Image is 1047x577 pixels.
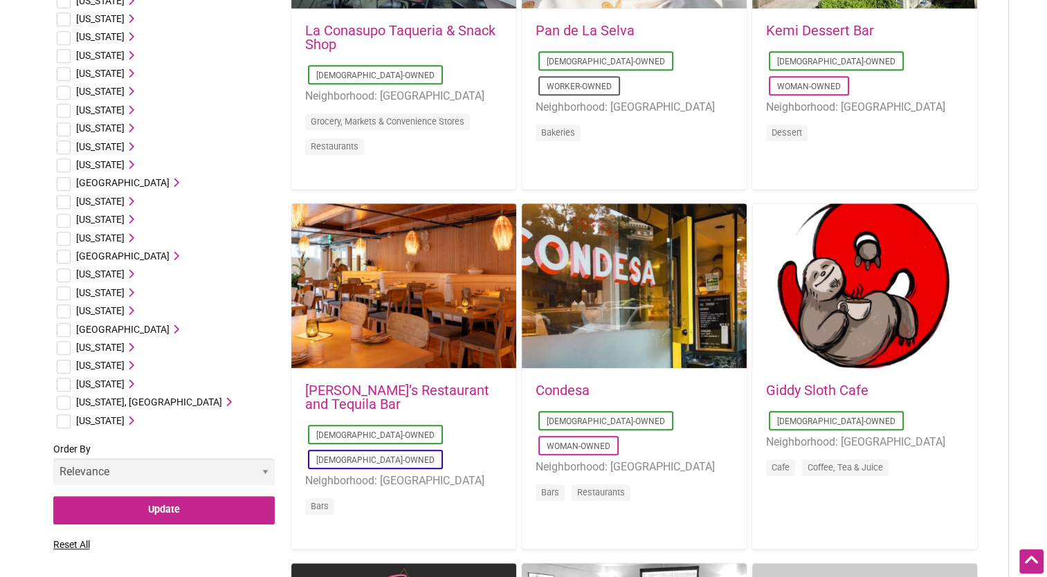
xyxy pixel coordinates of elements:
span: [US_STATE] [76,415,125,426]
a: [DEMOGRAPHIC_DATA]-Owned [547,416,665,426]
span: [GEOGRAPHIC_DATA] [76,250,170,262]
span: [US_STATE] [76,378,125,390]
a: Giddy Sloth Cafe [766,382,868,399]
span: [US_STATE], [GEOGRAPHIC_DATA] [76,396,222,407]
span: [GEOGRAPHIC_DATA] [76,177,170,188]
li: Neighborhood: [GEOGRAPHIC_DATA] [305,87,502,105]
span: [US_STATE] [76,122,125,134]
a: Condesa [536,382,590,399]
a: Pan de La Selva [536,22,635,39]
span: [US_STATE] [76,31,125,42]
div: Scroll Back to Top [1019,549,1044,574]
a: [DEMOGRAPHIC_DATA]-Owned [777,416,895,426]
span: [US_STATE] [76,50,125,61]
a: Reset All [53,539,90,550]
li: Neighborhood: [GEOGRAPHIC_DATA] [536,98,733,116]
span: [US_STATE] [76,159,125,170]
li: Neighborhood: [GEOGRAPHIC_DATA] [766,98,963,116]
a: Bakeries [541,127,575,138]
span: [US_STATE] [76,214,125,225]
a: Worker-Owned [547,82,612,91]
span: [US_STATE] [76,68,125,79]
span: [US_STATE] [76,305,125,316]
span: [US_STATE] [76,196,125,207]
span: [GEOGRAPHIC_DATA] [76,324,170,335]
a: [PERSON_NAME]’s Restaurant and Tequila Bar [305,382,489,412]
a: Bars [541,487,559,497]
a: [DEMOGRAPHIC_DATA]-Owned [316,430,435,440]
a: Restaurants [311,141,358,152]
span: [US_STATE] [76,360,125,371]
span: [US_STATE] [76,268,125,280]
a: Dessert [772,127,802,138]
a: Restaurants [577,487,625,497]
span: [US_STATE] [76,287,125,298]
a: [DEMOGRAPHIC_DATA]-Owned [316,455,435,465]
a: La Conasupo Taqueria & Snack Shop [305,22,495,53]
input: Update [53,496,275,524]
label: Order By [53,441,275,496]
span: [US_STATE] [76,104,125,116]
li: Neighborhood: [GEOGRAPHIC_DATA] [536,458,733,476]
span: [US_STATE] [76,13,125,24]
a: Kemi Dessert Bar [766,22,874,39]
span: [US_STATE] [76,141,125,152]
a: Coffee, Tea & Juice [808,462,883,473]
select: Order By [53,458,275,485]
a: Woman-Owned [547,441,610,451]
li: Neighborhood: [GEOGRAPHIC_DATA] [766,433,963,451]
li: Neighborhood: [GEOGRAPHIC_DATA] [305,472,502,490]
a: Woman-Owned [777,82,841,91]
a: Bars [311,501,329,511]
a: Grocery, Markets & Convenience Stores [311,116,464,127]
span: [US_STATE] [76,86,125,97]
a: [DEMOGRAPHIC_DATA]-Owned [777,57,895,66]
span: [US_STATE] [76,342,125,353]
a: Cafe [772,462,790,473]
span: [US_STATE] [76,232,125,244]
a: [DEMOGRAPHIC_DATA]-Owned [316,71,435,80]
a: [DEMOGRAPHIC_DATA]-Owned [547,57,665,66]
